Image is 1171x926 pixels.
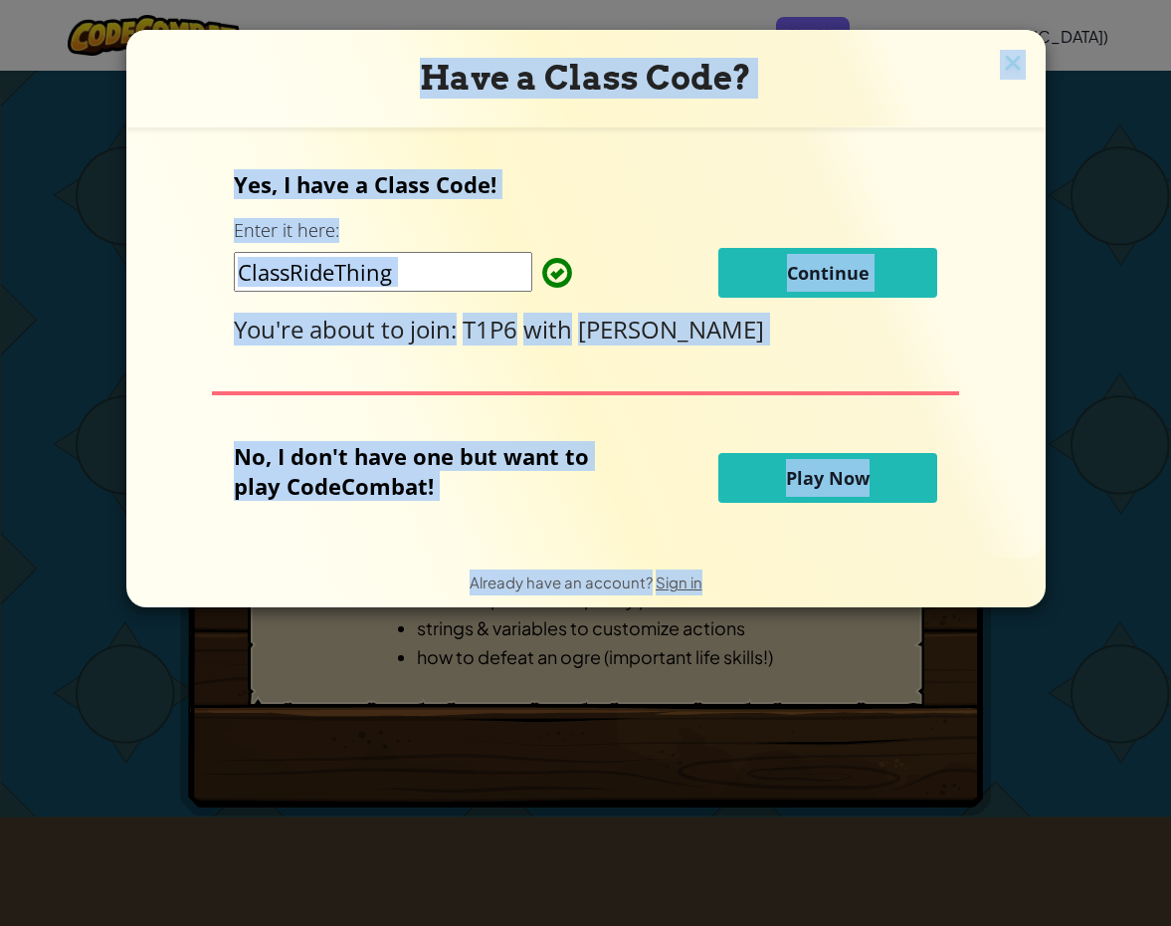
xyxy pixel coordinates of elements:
span: Already have an account? [470,573,656,591]
span: Play Now [786,466,870,490]
span: Continue [787,261,870,285]
span: T1P6 [463,313,523,346]
p: No, I don't have one but want to play CodeCombat! [234,441,619,501]
span: You're about to join: [234,313,463,346]
button: Play Now [718,453,937,503]
img: close icon [1000,50,1026,80]
span: [PERSON_NAME] [578,313,764,346]
label: Enter it here: [234,218,339,243]
span: with [523,313,578,346]
p: Yes, I have a Class Code! [234,169,937,199]
span: Have a Class Code? [420,58,751,98]
button: Continue [718,248,937,298]
a: Sign in [656,573,702,591]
